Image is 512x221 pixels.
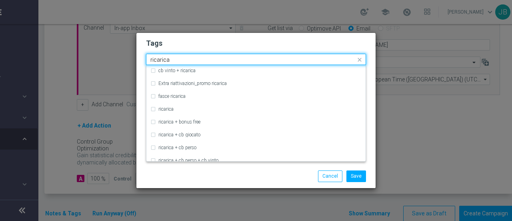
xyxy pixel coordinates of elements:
[150,141,362,154] div: ricarica + cb perso
[158,145,196,150] label: ricarica + cb perso
[158,132,200,137] label: ricarica + cb giocato
[158,68,196,73] label: cb vinto + ricarica
[158,107,174,112] label: ricarica
[150,90,362,103] div: fasce ricarica
[150,128,362,141] div: ricarica + cb giocato
[146,39,366,48] h2: Tags
[146,65,366,162] ng-dropdown-panel: Options list
[346,170,366,182] button: Save
[150,77,362,90] div: Extra riattivazioni_promo ricarica
[318,170,342,182] button: Cancel
[158,120,200,124] label: ricarica + bonus free
[146,54,366,65] ng-select: star, up-selling
[158,94,186,99] label: fasce ricarica
[150,116,362,128] div: ricarica + bonus free
[150,103,362,116] div: ricarica
[158,158,218,163] label: ricarica + cb perso + cb vinto
[158,81,227,86] label: Extra riattivazioni_promo ricarica
[150,154,362,167] div: ricarica + cb perso + cb vinto
[150,64,362,77] div: cb vinto + ricarica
